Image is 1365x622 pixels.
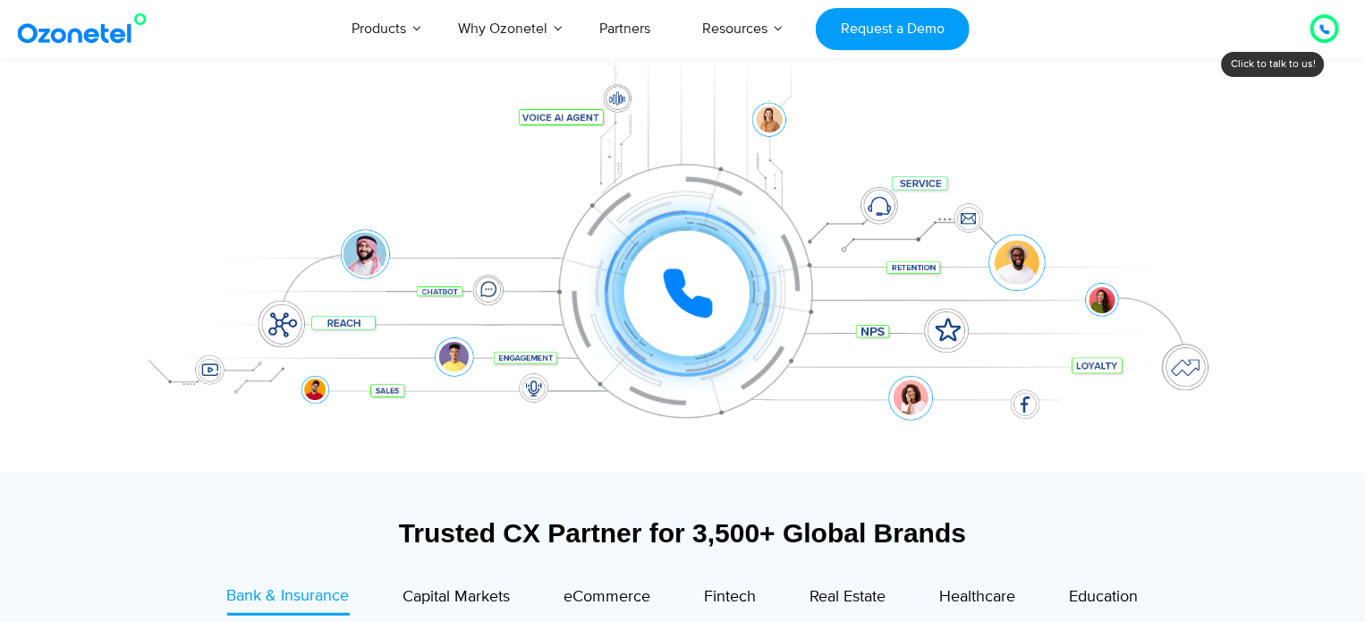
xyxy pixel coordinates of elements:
a: Request a Demo [816,8,969,50]
div: Trusted CX Partner for 3,500+ Global Brands [132,517,1233,549]
span: Capital Markets [403,587,511,607]
span: Healthcare [940,587,1016,607]
a: Real Estate [810,584,886,615]
span: eCommerce [564,587,651,607]
span: Education [1070,587,1139,607]
a: Healthcare [940,584,1016,615]
a: Capital Markets [403,584,511,615]
span: Fintech [705,587,757,607]
a: Bank & Insurance [227,584,350,616]
a: Fintech [705,584,757,615]
a: Education [1070,584,1139,615]
span: Bank & Insurance [227,586,350,606]
span: Real Estate [810,587,886,607]
a: eCommerce [564,584,651,615]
